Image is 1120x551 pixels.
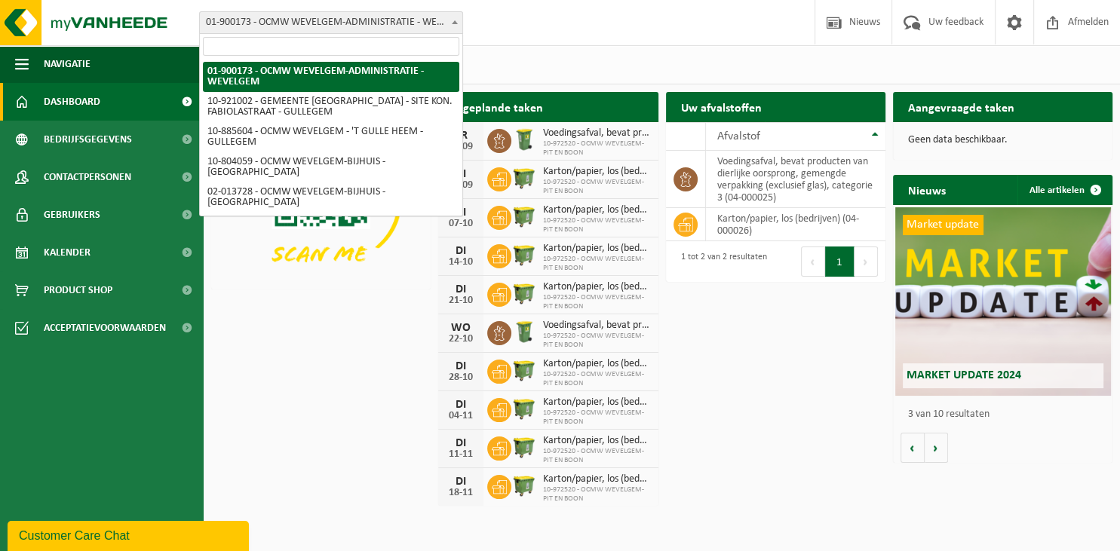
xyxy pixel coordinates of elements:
[446,449,476,460] div: 11-11
[543,447,650,465] span: 10-972520 - OCMW WEVELGEM-PIT EN BOON
[543,435,650,447] span: Karton/papier, los (bedrijven)
[543,127,650,139] span: Voedingsafval, bevat producten van dierlijke oorsprong, gemengde verpakking (exc...
[855,246,878,277] button: Next
[203,62,459,92] li: 01-900173 - OCMW WEVELGEM-ADMINISTRATIE - WEVELGEM
[901,433,925,463] button: Vorige
[543,139,650,158] span: 10-972520 - OCMW WEVELGEM-PIT EN BOON
[446,372,476,383] div: 28-10
[706,151,885,208] td: voedingsafval, bevat producten van dierlijke oorsprong, gemengde verpakking (exclusief glas), cat...
[446,283,476,295] div: DI
[801,246,825,277] button: Previous
[1017,175,1111,205] a: Alle artikelen
[908,135,1097,145] p: Geen data beschikbaar.
[543,243,650,255] span: Karton/papier, los (bedrijven)
[44,309,166,347] span: Acceptatievoorwaarden
[446,399,476,411] div: DI
[511,473,537,498] img: WB-1100-HPE-GN-50
[44,83,100,121] span: Dashboard
[446,334,476,344] div: 22-10
[543,409,650,427] span: 10-972520 - OCMW WEVELGEM-PIT EN BOON
[203,152,459,182] li: 10-804059 - OCMW WEVELGEM-BIJHUIS - [GEOGRAPHIC_DATA]
[706,208,885,241] td: karton/papier, los (bedrijven) (04-000026)
[446,476,476,488] div: DI
[8,518,252,551] iframe: chat widget
[543,281,650,293] span: Karton/papier, los (bedrijven)
[446,360,476,372] div: DI
[511,204,537,229] img: WB-1100-HPE-GN-50
[825,246,855,277] button: 1
[446,437,476,449] div: DI
[543,473,650,485] span: Karton/papier, los (bedrijven)
[44,271,112,309] span: Product Shop
[717,130,760,142] span: Afvalstof
[199,11,463,34] span: 01-900173 - OCMW WEVELGEM-ADMINISTRATIE - WEVELGEM
[543,204,650,216] span: Karton/papier, los (bedrijven)
[44,234,91,271] span: Kalender
[511,242,537,268] img: WB-1100-HPE-GN-50
[446,488,476,498] div: 18-11
[511,396,537,421] img: WB-1100-HPE-GN-50
[44,45,91,83] span: Navigatie
[44,196,100,234] span: Gebruikers
[543,166,650,178] span: Karton/papier, los (bedrijven)
[511,280,537,306] img: WB-1100-HPE-GN-50
[543,255,650,273] span: 10-972520 - OCMW WEVELGEM-PIT EN BOON
[543,485,650,504] span: 10-972520 - OCMW WEVELGEM-PIT EN BOON
[543,216,650,234] span: 10-972520 - OCMW WEVELGEM-PIT EN BOON
[203,122,459,152] li: 10-885604 - OCMW WEVELGEM - 'T GULLE HEEM - GULLEGEM
[446,295,476,306] div: 21-10
[511,357,537,383] img: WB-1100-HPE-GN-50
[511,165,537,191] img: WB-1100-HPE-GN-50
[438,92,558,121] h2: Ingeplande taken
[543,320,650,332] span: Voedingsafval, bevat producten van dierlijke oorsprong, gemengde verpakking (exc...
[203,182,459,213] li: 02-013728 - OCMW WEVELGEM-BIJHUIS - [GEOGRAPHIC_DATA]
[543,370,650,388] span: 10-972520 - OCMW WEVELGEM-PIT EN BOON
[446,245,476,257] div: DI
[200,12,462,33] span: 01-900173 - OCMW WEVELGEM-ADMINISTRATIE - WEVELGEM
[543,396,650,409] span: Karton/papier, los (bedrijven)
[895,207,1110,396] a: Market update Market update 2024
[543,358,650,370] span: Karton/papier, los (bedrijven)
[203,92,459,122] li: 10-921002 - GEMEENTE [GEOGRAPHIC_DATA] - SITE KON. FABIOLASTRAAT - GULLEGEM
[446,411,476,421] div: 04-11
[511,319,537,344] img: WB-0240-HPE-GN-50
[908,409,1105,420] p: 3 van 10 resultaten
[674,245,767,278] div: 1 tot 2 van 2 resultaten
[511,434,537,460] img: WB-1100-HPE-GN-50
[446,322,476,334] div: WO
[666,92,777,121] h2: Uw afvalstoffen
[907,369,1021,381] span: Market update 2024
[446,219,476,229] div: 07-10
[903,215,983,234] span: Market update
[543,332,650,350] span: 10-972520 - OCMW WEVELGEM-PIT EN BOON
[543,293,650,311] span: 10-972520 - OCMW WEVELGEM-PIT EN BOON
[511,127,537,152] img: WB-0240-HPE-GN-50
[44,158,131,196] span: Contactpersonen
[925,433,948,463] button: Volgende
[446,257,476,268] div: 14-10
[893,92,1029,121] h2: Aangevraagde taken
[543,178,650,196] span: 10-972520 - OCMW WEVELGEM-PIT EN BOON
[893,175,961,204] h2: Nieuws
[44,121,132,158] span: Bedrijfsgegevens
